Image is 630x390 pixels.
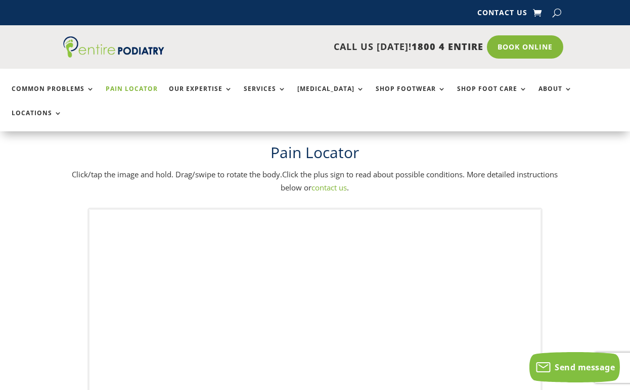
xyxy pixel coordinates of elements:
a: About [538,85,572,107]
a: Shop Foot Care [457,85,527,107]
a: Services [244,85,286,107]
span: Click the plus sign to read about possible conditions. More detailed instructions below or . [281,169,558,192]
a: Locations [12,110,62,131]
img: logo (1) [63,36,164,58]
span: Click/tap the image and hold. Drag/swipe to rotate the body. [72,169,282,179]
span: 1800 4 ENTIRE [412,40,483,53]
a: Book Online [487,35,563,59]
a: Contact Us [477,9,527,20]
a: Shop Footwear [376,85,446,107]
a: Our Expertise [169,85,233,107]
h1: Pain Locator [63,142,567,168]
a: Entire Podiatry [63,50,164,60]
button: Send message [529,352,620,382]
span: Send message [555,362,615,373]
a: contact us [311,182,347,192]
p: CALL US [DATE]! [176,40,484,54]
a: Common Problems [12,85,95,107]
a: [MEDICAL_DATA] [297,85,365,107]
a: Pain Locator [106,85,158,107]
